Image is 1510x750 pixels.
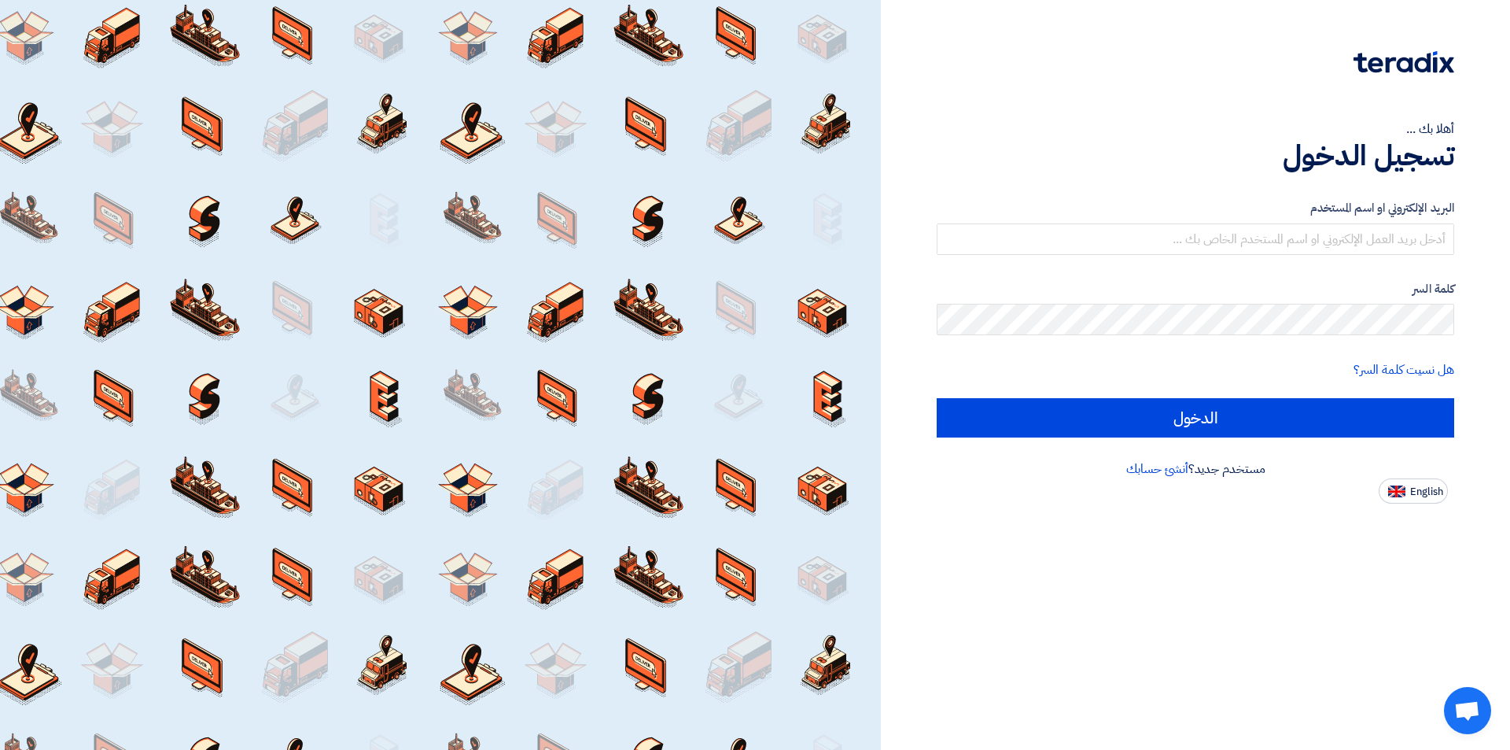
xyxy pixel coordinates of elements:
[937,280,1454,298] label: كلمة السر
[937,460,1454,478] div: مستخدم جديد؟
[937,199,1454,217] label: البريد الإلكتروني او اسم المستخدم
[1388,486,1405,497] img: en-US.png
[1444,687,1491,734] div: Open chat
[937,139,1454,173] h1: تسجيل الدخول
[937,224,1454,255] input: أدخل بريد العمل الإلكتروني او اسم المستخدم الخاص بك ...
[1410,486,1443,497] span: English
[937,398,1454,438] input: الدخول
[1126,460,1188,478] a: أنشئ حسابك
[1353,360,1454,379] a: هل نسيت كلمة السر؟
[1353,51,1454,73] img: Teradix logo
[937,120,1454,139] div: أهلا بك ...
[1379,478,1448,504] button: English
